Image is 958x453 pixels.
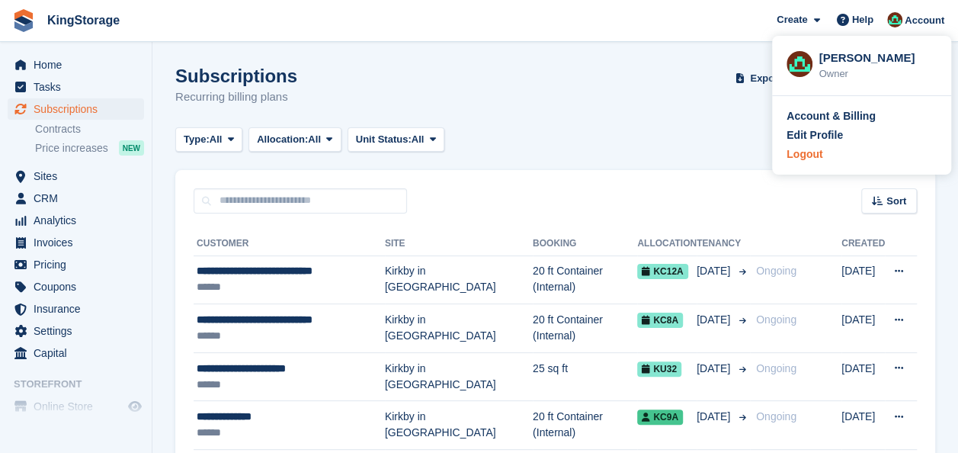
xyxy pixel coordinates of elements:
[697,312,733,328] span: [DATE]
[787,51,812,77] img: John King
[12,9,35,32] img: stora-icon-8386f47178a22dfd0bd8f6a31ec36ba5ce8667c1dd55bd0f319d3a0aa187defe.svg
[697,361,733,377] span: [DATE]
[35,140,144,156] a: Price increases NEW
[8,54,144,75] a: menu
[533,401,637,450] td: 20 ft Container (Internal)
[756,410,796,422] span: Ongoing
[787,146,937,162] a: Logout
[787,146,822,162] div: Logout
[34,76,125,98] span: Tasks
[697,263,733,279] span: [DATE]
[385,232,533,256] th: Site
[34,232,125,253] span: Invoices
[756,313,796,326] span: Ongoing
[819,66,937,82] div: Owner
[8,396,144,417] a: menu
[787,108,876,124] div: Account & Billing
[356,132,412,147] span: Unit Status:
[412,132,425,147] span: All
[248,127,341,153] button: Allocation: All
[8,232,144,253] a: menu
[8,165,144,187] a: menu
[533,232,637,256] th: Booking
[34,320,125,342] span: Settings
[385,304,533,353] td: Kirkby in [GEOGRAPHIC_DATA]
[637,361,681,377] span: KU32
[697,409,733,425] span: [DATE]
[8,210,144,231] a: menu
[348,127,444,153] button: Unit Status: All
[637,313,683,328] span: KC8A
[385,401,533,450] td: Kirkby in [GEOGRAPHIC_DATA]
[8,298,144,320] a: menu
[175,127,242,153] button: Type: All
[637,410,683,425] span: KC9A
[841,352,885,401] td: [DATE]
[34,254,125,275] span: Pricing
[34,165,125,187] span: Sites
[175,66,297,86] h1: Subscriptions
[841,401,885,450] td: [DATE]
[34,98,125,120] span: Subscriptions
[787,127,843,143] div: Edit Profile
[533,255,637,304] td: 20 ft Container (Internal)
[756,362,796,374] span: Ongoing
[35,141,108,156] span: Price increases
[34,188,125,209] span: CRM
[886,194,906,209] span: Sort
[533,352,637,401] td: 25 sq ft
[385,255,533,304] td: Kirkby in [GEOGRAPHIC_DATA]
[35,122,144,137] a: Contracts
[637,264,687,279] span: KC12A
[119,140,144,156] div: NEW
[787,108,937,124] a: Account & Billing
[175,88,297,106] p: Recurring billing plans
[34,396,125,417] span: Online Store
[41,8,126,33] a: KingStorage
[852,12,873,27] span: Help
[34,342,125,364] span: Capital
[533,304,637,353] td: 20 ft Container (Internal)
[787,127,937,143] a: Edit Profile
[126,397,144,416] a: Preview store
[34,276,125,297] span: Coupons
[34,298,125,320] span: Insurance
[210,132,223,147] span: All
[841,232,885,256] th: Created
[697,232,750,256] th: Tenancy
[8,342,144,364] a: menu
[756,265,796,277] span: Ongoing
[841,304,885,353] td: [DATE]
[905,13,944,28] span: Account
[750,71,781,86] span: Export
[8,188,144,209] a: menu
[637,232,697,256] th: Allocation
[732,66,799,91] button: Export
[841,255,885,304] td: [DATE]
[777,12,807,27] span: Create
[308,132,321,147] span: All
[8,76,144,98] a: menu
[819,50,937,63] div: [PERSON_NAME]
[34,54,125,75] span: Home
[184,132,210,147] span: Type:
[257,132,308,147] span: Allocation:
[385,352,533,401] td: Kirkby in [GEOGRAPHIC_DATA]
[14,377,152,392] span: Storefront
[887,12,902,27] img: John King
[8,320,144,342] a: menu
[8,276,144,297] a: menu
[34,210,125,231] span: Analytics
[8,254,144,275] a: menu
[194,232,385,256] th: Customer
[8,98,144,120] a: menu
